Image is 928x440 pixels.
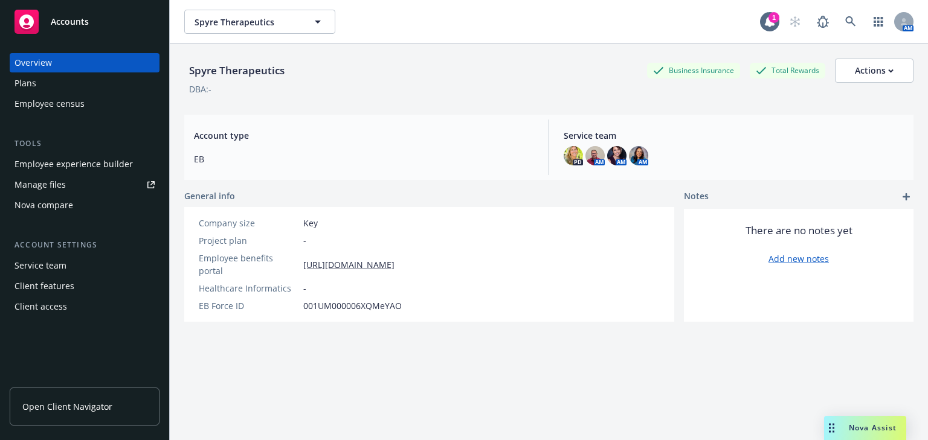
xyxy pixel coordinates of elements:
[14,155,133,174] div: Employee experience builder
[564,146,583,165] img: photo
[768,252,829,265] a: Add new notes
[303,234,306,247] span: -
[14,175,66,194] div: Manage files
[199,234,298,247] div: Project plan
[303,217,318,229] span: Key
[194,153,534,165] span: EB
[194,129,534,142] span: Account type
[835,59,913,83] button: Actions
[303,258,395,271] a: [URL][DOMAIN_NAME]
[10,175,159,194] a: Manage files
[14,297,67,316] div: Client access
[10,53,159,72] a: Overview
[839,10,863,34] a: Search
[866,10,891,34] a: Switch app
[684,190,709,204] span: Notes
[10,155,159,174] a: Employee experience builder
[189,83,211,95] div: DBA: -
[303,299,402,312] span: 001UM000006XQMeYAO
[184,190,235,202] span: General info
[22,400,112,413] span: Open Client Navigator
[768,12,779,23] div: 1
[14,94,85,113] div: Employee census
[184,10,335,34] button: Spyre Therapeutics
[184,63,289,78] div: Spyre Therapeutics
[199,252,298,277] div: Employee benefits portal
[199,282,298,295] div: Healthcare Informatics
[195,16,299,28] span: Spyre Therapeutics
[303,282,306,295] span: -
[14,196,73,215] div: Nova compare
[10,239,159,251] div: Account settings
[607,146,627,165] img: photo
[10,196,159,215] a: Nova compare
[10,256,159,275] a: Service team
[647,63,740,78] div: Business Insurance
[199,299,298,312] div: EB Force ID
[10,276,159,296] a: Client features
[14,276,74,296] div: Client features
[824,416,839,440] div: Drag to move
[10,297,159,316] a: Client access
[750,63,825,78] div: Total Rewards
[14,74,36,93] div: Plans
[14,256,66,275] div: Service team
[10,74,159,93] a: Plans
[629,146,648,165] img: photo
[564,129,904,142] span: Service team
[855,59,894,82] div: Actions
[585,146,605,165] img: photo
[824,416,906,440] button: Nova Assist
[746,223,852,238] span: There are no notes yet
[783,10,807,34] a: Start snowing
[849,422,897,433] span: Nova Assist
[899,190,913,204] a: add
[51,17,89,27] span: Accounts
[811,10,835,34] a: Report a Bug
[14,53,52,72] div: Overview
[199,217,298,229] div: Company size
[10,5,159,39] a: Accounts
[10,94,159,113] a: Employee census
[10,138,159,150] div: Tools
